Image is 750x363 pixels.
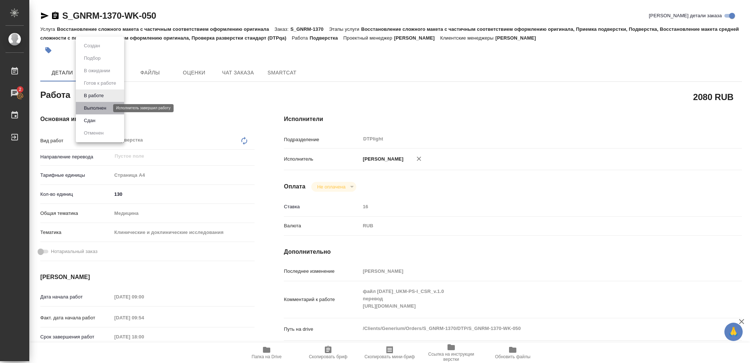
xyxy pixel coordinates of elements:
[82,67,112,75] button: В ожидании
[82,42,102,50] button: Создан
[82,117,97,125] button: Сдан
[82,79,118,87] button: Готов к работе
[82,54,103,62] button: Подбор
[82,104,108,112] button: Выполнен
[82,92,106,100] button: В работе
[82,129,106,137] button: Отменен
